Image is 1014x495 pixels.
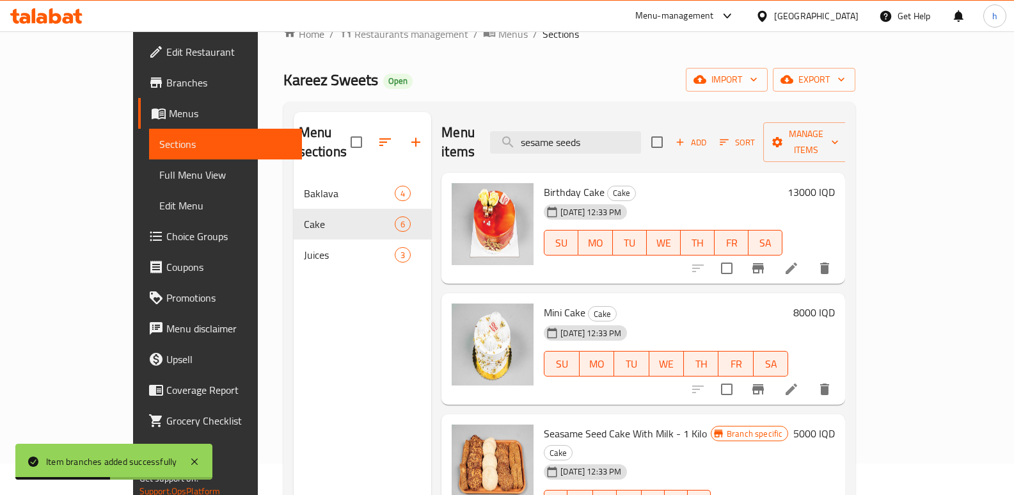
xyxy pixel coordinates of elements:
[166,44,292,60] span: Edit Restaurant
[294,178,432,209] div: Baklava4
[166,290,292,305] span: Promotions
[652,234,676,252] span: WE
[585,355,609,373] span: MO
[283,26,324,42] a: Home
[166,352,292,367] span: Upsell
[304,186,395,201] span: Baklava
[46,455,177,469] div: Item branches added successfully
[283,26,856,42] nav: breadcrumb
[684,351,718,377] button: TH
[544,424,707,443] span: Seasame Seed Cake With Milk - 1 Kilo
[578,230,612,256] button: MO
[166,321,292,336] span: Menu disclaimer
[589,307,616,321] span: Cake
[544,351,579,377] button: SU
[498,26,528,42] span: Menus
[395,188,410,200] span: 4
[681,230,715,256] button: TH
[299,123,351,161] h2: Menu sections
[793,425,835,442] h6: 5000 IQD
[304,216,395,232] div: Cake
[483,26,528,42] a: Menus
[395,249,410,261] span: 3
[635,8,714,24] div: Menu-management
[588,306,617,321] div: Cake
[329,26,334,42] li: /
[718,351,753,377] button: FR
[649,351,684,377] button: WE
[294,209,432,239] div: Cake6
[992,9,997,23] span: h
[614,351,649,377] button: TU
[717,133,758,152] button: Sort
[784,261,799,276] a: Edit menu item
[543,26,579,42] span: Sections
[773,68,855,92] button: export
[294,173,432,275] nav: Menu sections
[607,186,636,201] div: Cake
[743,253,773,284] button: Branch-specific-item
[618,234,642,252] span: TU
[754,351,788,377] button: SA
[580,351,614,377] button: MO
[724,355,748,373] span: FR
[395,186,411,201] div: items
[763,122,849,162] button: Manage items
[395,247,411,263] div: items
[138,221,303,252] a: Choice Groups
[149,129,303,159] a: Sections
[138,344,303,375] a: Upsell
[613,230,647,256] button: TU
[644,129,670,156] span: Select section
[544,446,572,460] span: Cake
[159,198,292,213] span: Edit Menu
[555,327,626,339] span: [DATE] 12:33 PM
[555,466,626,478] span: [DATE] 12:33 PM
[754,234,777,252] span: SA
[383,76,413,86] span: Open
[343,129,370,156] span: Select all sections
[544,303,585,322] span: Mini Cake
[711,133,763,152] span: Sort items
[166,75,292,90] span: Branches
[689,355,713,373] span: TH
[166,259,292,275] span: Coupons
[722,428,788,440] span: Branch specific
[774,9,859,23] div: [GEOGRAPHIC_DATA]
[138,282,303,313] a: Promotions
[400,127,431,158] button: Add section
[533,26,537,42] li: /
[715,230,749,256] button: FR
[294,239,432,270] div: Juices3
[138,405,303,436] a: Grocery Checklist
[608,186,635,200] span: Cake
[166,382,292,398] span: Coverage Report
[743,374,773,405] button: Branch-specific-item
[759,355,783,373] span: SA
[720,135,755,150] span: Sort
[149,190,303,221] a: Edit Menu
[674,135,708,150] span: Add
[783,72,845,88] span: export
[555,206,626,218] span: [DATE] 12:33 PM
[283,65,378,94] span: Kareez Sweets
[354,26,468,42] span: Restaurants management
[544,230,578,256] button: SU
[670,133,711,152] button: Add
[473,26,478,42] li: /
[304,247,395,263] span: Juices
[647,230,681,256] button: WE
[696,72,757,88] span: import
[166,413,292,428] span: Grocery Checklist
[749,230,782,256] button: SA
[809,374,840,405] button: delete
[809,253,840,284] button: delete
[383,74,413,89] div: Open
[138,313,303,344] a: Menu disclaimer
[713,376,740,403] span: Select to update
[452,304,534,385] img: Mini Cake
[788,183,835,201] h6: 13000 IQD
[149,159,303,190] a: Full Menu View
[138,252,303,282] a: Coupons
[686,68,768,92] button: import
